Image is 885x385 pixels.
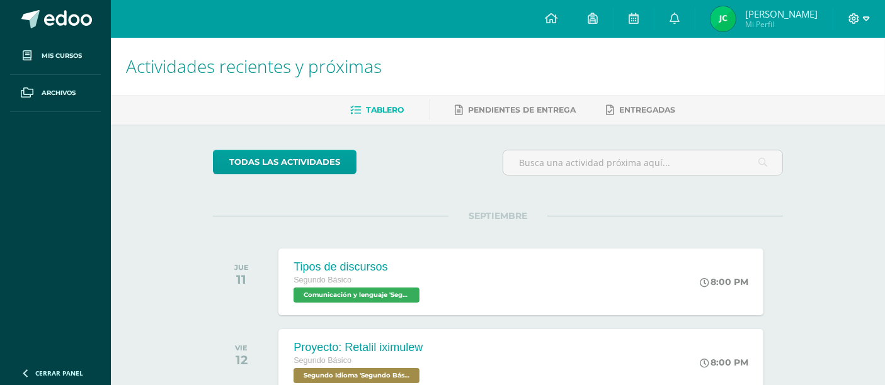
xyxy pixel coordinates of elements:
[503,150,782,175] input: Busca una actividad próxima aquí...
[294,368,420,383] span: Segundo Idioma 'Segundo Básico B'
[620,105,676,114] span: Entregadas
[126,54,382,78] span: Actividades recientes y próximas
[294,276,351,284] span: Segundo Básico
[42,51,82,61] span: Mis cursos
[469,105,576,114] span: Pendientes de entrega
[10,75,101,112] a: Archivos
[700,276,748,287] div: 8:00 PM
[234,263,249,272] div: JUE
[294,260,423,274] div: Tipos de discursos
[35,369,83,377] span: Cerrar panel
[711,6,736,31] img: ea1128815ae1cf43e590f85f5e8a7301.png
[235,343,248,352] div: VIE
[607,100,676,120] a: Entregadas
[234,272,249,287] div: 11
[745,19,818,30] span: Mi Perfil
[294,356,351,365] span: Segundo Básico
[455,100,576,120] a: Pendientes de entrega
[351,100,404,120] a: Tablero
[10,38,101,75] a: Mis cursos
[745,8,818,20] span: [PERSON_NAME]
[448,210,547,221] span: SEPTIEMBRE
[294,287,420,303] span: Comunicación y lenguaje 'Segundo Básico B'
[42,88,76,98] span: Archivos
[367,105,404,114] span: Tablero
[235,352,248,367] div: 12
[213,150,357,174] a: todas las Actividades
[700,357,748,368] div: 8:00 PM
[294,341,423,354] div: Proyecto: Retalil iximulew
